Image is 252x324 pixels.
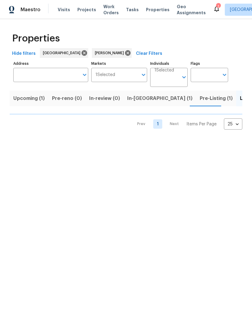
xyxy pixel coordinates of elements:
span: Pre-reno (0) [52,94,82,103]
span: Upcoming (1) [13,94,45,103]
span: 1 Selected [154,68,174,73]
span: Hide filters [12,50,36,58]
span: In-review (0) [89,94,120,103]
label: Address [13,62,88,65]
span: Tasks [126,8,139,12]
label: Flags [191,62,228,65]
span: Work Orders [103,4,119,16]
span: In-[GEOGRAPHIC_DATA] (1) [127,94,192,103]
button: Open [139,71,148,79]
p: Items Per Page [186,121,217,127]
div: [PERSON_NAME] [92,48,132,58]
span: Properties [12,35,60,41]
span: [GEOGRAPHIC_DATA] [43,50,83,56]
nav: Pagination Navigation [131,118,242,130]
label: Individuals [150,62,188,65]
div: 1 [216,4,220,10]
button: Clear Filters [134,48,165,59]
div: 25 [224,116,242,132]
span: [PERSON_NAME] [95,50,126,56]
span: Visits [58,7,70,13]
span: Properties [146,7,170,13]
button: Hide filters [10,48,38,59]
span: Maestro [21,7,40,13]
span: Projects [77,7,96,13]
span: Clear Filters [136,50,162,58]
button: Open [180,73,188,81]
button: Open [220,71,229,79]
span: Pre-Listing (1) [200,94,233,103]
label: Markets [91,62,147,65]
span: 1 Selected [95,72,115,78]
button: Open [80,71,89,79]
a: Goto page 1 [153,119,162,129]
span: Geo Assignments [177,4,206,16]
div: [GEOGRAPHIC_DATA] [40,48,88,58]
